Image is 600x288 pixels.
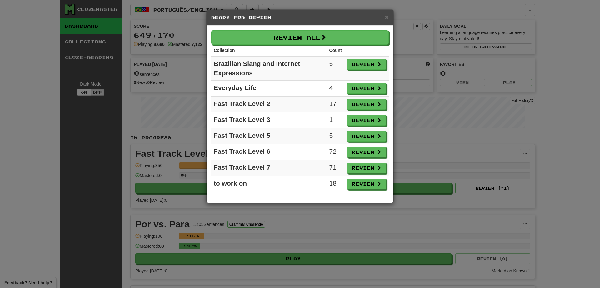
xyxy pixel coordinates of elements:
[211,112,327,128] td: Fast Track Level 3
[385,14,389,20] button: Close
[211,45,327,56] th: Collection
[347,163,386,173] button: Review
[211,14,389,21] h5: Ready for Review
[327,97,344,112] td: 17
[327,81,344,97] td: 4
[211,176,327,192] td: to work on
[211,30,389,45] button: Review All
[211,144,327,160] td: Fast Track Level 6
[211,81,327,97] td: Everyday Life
[327,144,344,160] td: 72
[211,160,327,176] td: Fast Track Level 7
[347,59,386,70] button: Review
[347,115,386,126] button: Review
[347,131,386,142] button: Review
[327,56,344,81] td: 5
[347,179,386,189] button: Review
[211,97,327,112] td: Fast Track Level 2
[327,112,344,128] td: 1
[327,176,344,192] td: 18
[327,45,344,56] th: Count
[327,160,344,176] td: 71
[211,56,327,81] td: Brazilian Slang and Internet Expressions
[347,99,386,110] button: Review
[347,147,386,157] button: Review
[211,128,327,144] td: Fast Track Level 5
[347,83,386,94] button: Review
[385,13,389,21] span: ×
[327,128,344,144] td: 5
